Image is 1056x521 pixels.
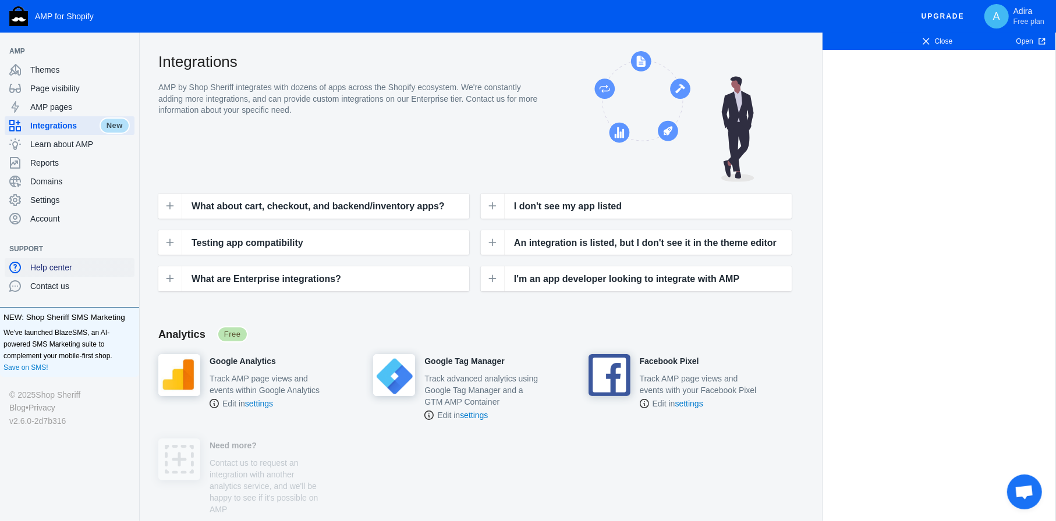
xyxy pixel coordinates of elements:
span: What are Enterprise integrations? [192,272,341,287]
div: Open chat [1007,474,1042,509]
a: Blog [9,401,26,414]
a: Reports [5,154,134,172]
a: Settings [5,191,134,209]
a: Themes [5,60,134,79]
span: Account [30,213,130,224]
a: AMP pages [5,98,134,116]
p: Track AMP page views and events with your Facebook Pixel [640,373,757,396]
p: Adira [1014,6,1044,26]
span: What about cart, checkout, and backend/inventory apps? [192,199,445,214]
a: settings [245,399,273,408]
span: Reports [30,157,130,169]
span: AMP [9,45,118,57]
span: Open [1016,35,1033,47]
p: Contact us to request an integration with another analytics service, and we'll be happy to see if... [210,457,327,515]
span: Close [901,35,973,47]
span: AMP for Shopify [35,12,94,21]
a: settings [460,411,488,420]
a: IntegrationsNew [5,116,134,135]
span: Help center [30,262,130,273]
div: v2.6.0-2d7b316 [9,415,130,427]
h4: Google Analytics [210,356,276,367]
a: Save on SMS! [3,362,48,373]
span: Support [9,243,118,255]
img: google-analytics_200x200.png [158,354,200,396]
span: Learn about AMP [30,138,130,150]
h4: Need more? [210,441,257,451]
p: Track advanced analytics using Google Tag Manager and a GTM AMP Container [424,373,542,408]
button: Add a sales channel [118,247,137,251]
span: An integration is listed, but I don't see it in the theme editor [514,235,777,251]
span: Contact us [30,280,130,292]
a: Google Tag Manager [424,354,504,367]
div: • [9,401,130,414]
a: Contact us [5,277,134,295]
span: I'm an app developer looking to integrate with AMP [514,272,739,287]
span: Free plan [1014,17,1044,26]
img: Shop Sheriff Logo [9,6,28,26]
a: Page visibility [5,79,134,98]
span: Page visibility [30,83,130,94]
button: Upgrade [912,6,974,27]
span: Analytics [158,329,205,340]
p: Track AMP page views and events within Google Analytics [210,373,327,396]
div: © 2025 [9,388,130,401]
a: Learn about AMP [5,135,134,154]
span: Edit in [653,398,703,409]
h2: Integrations [158,51,545,72]
span: New [100,117,130,134]
a: Domains [5,172,134,191]
span: AMP pages [30,101,130,113]
span: Testing app compatibility [192,235,303,251]
a: Account [5,209,134,228]
span: Edit in [222,398,273,409]
button: Add a sales channel [118,49,137,53]
a: Privacy [29,401,55,414]
a: settings [675,399,703,408]
h4: Google Tag Manager [424,356,504,367]
span: Domains [30,176,130,187]
h4: Facebook Pixel [640,356,699,367]
img: google-tag-manager_150x150.png [373,354,415,396]
span: I don't see my app listed [514,199,622,214]
span: Upgrade [922,6,965,27]
span: Integrations [30,120,100,131]
span: Free [217,326,248,342]
a: Shop Sheriff [36,388,80,401]
img: facebook-pixel_200x200.png [589,354,630,396]
a: Google Analytics [210,354,276,367]
a: Facebook Pixel [640,354,699,367]
span: Themes [30,64,130,76]
span: A [991,10,1002,22]
p: AMP by Shop Sheriff integrates with dozens of apps across the Shopify ecosystem. We're constantly... [158,82,545,116]
span: Settings [30,194,130,206]
span: Edit in [437,409,488,421]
